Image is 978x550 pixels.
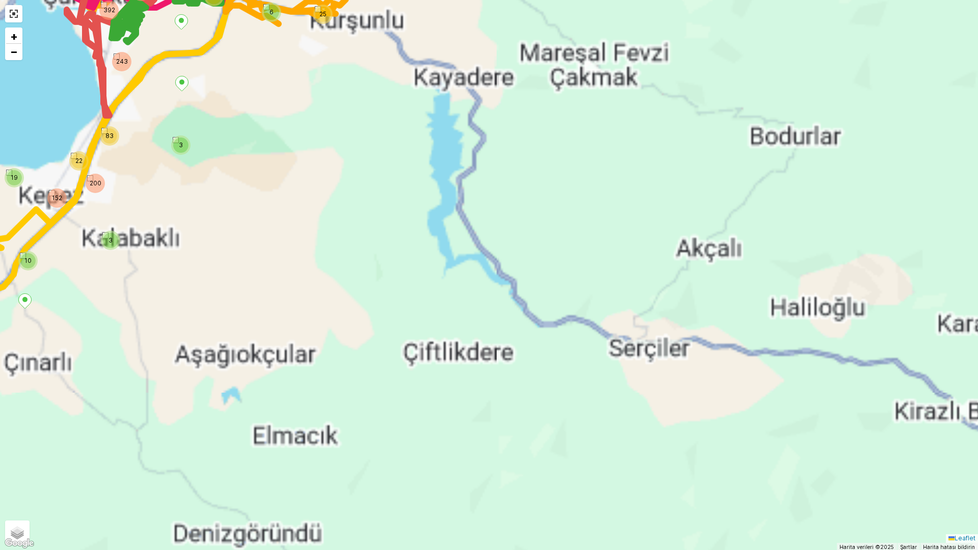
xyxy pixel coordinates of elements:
a: Bu bölgeyi Google Haritalar'da açın (yeni pencerede açılır) [3,537,36,550]
div: 25 [315,7,331,22]
div: 392 [101,2,107,8]
div: 152 [49,190,55,196]
span: − [10,45,18,58]
div: 200 [88,176,103,191]
div: 83 [101,128,107,134]
div: 6 [264,5,279,20]
a: Uzaklaştır [6,44,21,59]
div: 243 [114,53,120,60]
a: Şartlar (yeni sekmede açılır) [900,544,917,550]
div: 243 [114,54,129,69]
div: 10 [20,253,36,268]
div: 83 [102,128,117,144]
div: 3 [173,137,188,153]
span: Harita verileri ©2025 [839,544,894,550]
div: 19 [6,170,12,176]
a: Yakınlaştır [6,29,21,44]
div: 200 [87,175,93,181]
div: 392 [101,3,117,18]
div: 22 [71,153,87,169]
img: Google [3,537,36,550]
div: 3 [102,232,108,238]
div: 3 [173,137,179,143]
a: Exit Fullscreen [6,6,21,21]
a: Leaflet [948,534,975,542]
div: 22 [71,153,77,159]
div: 152 [49,190,65,206]
span: + [10,30,18,43]
a: Layers [6,521,29,544]
div: 10 [20,253,26,259]
div: 3 [103,233,118,248]
div: 25 [315,6,321,12]
div: 6 [263,4,269,10]
div: 19 [7,170,22,185]
a: Harita hatası bildirin [923,544,975,550]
